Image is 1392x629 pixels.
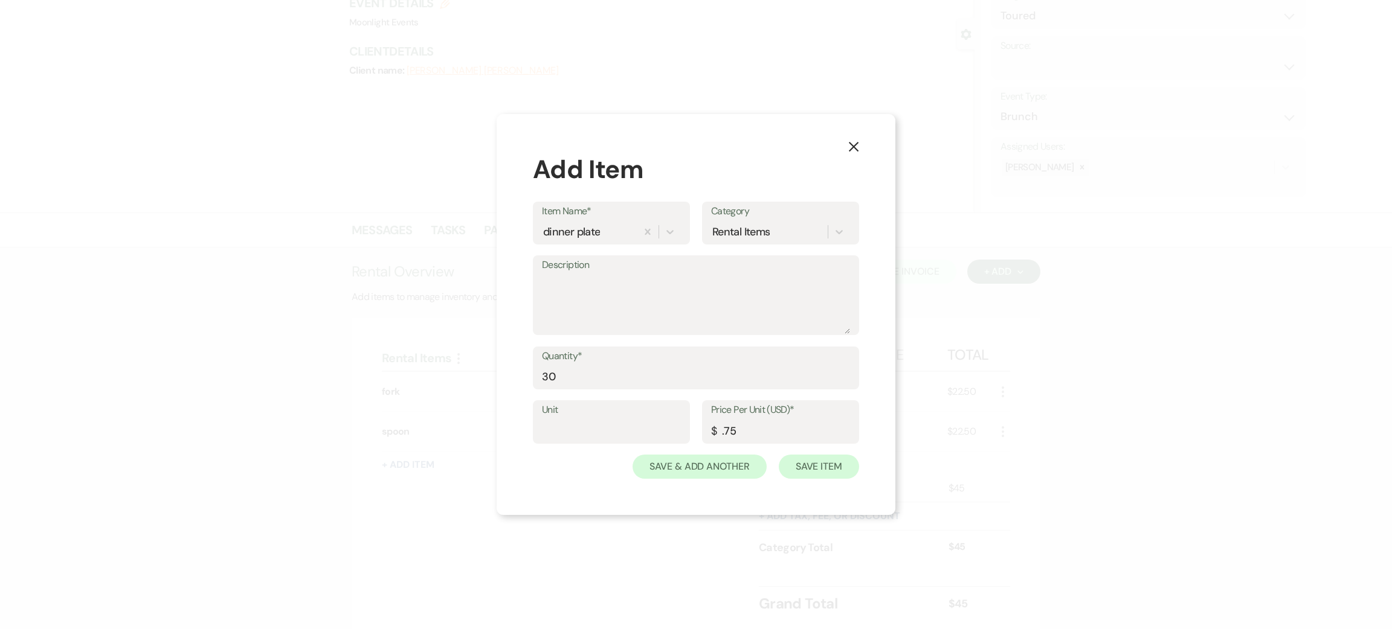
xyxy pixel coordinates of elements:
div: dinner plate [543,223,600,240]
label: Quantity* [542,348,850,365]
div: Rental Items [712,223,770,240]
div: $ [711,423,717,439]
label: Price Per Unit (USD)* [711,401,850,419]
label: Description [542,257,850,274]
label: Category [711,203,850,220]
div: Add Item [533,150,859,188]
button: Save Item [779,455,859,479]
label: Unit [542,401,681,419]
label: Item Name* [542,203,681,220]
button: Save & Add Another [633,455,767,479]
